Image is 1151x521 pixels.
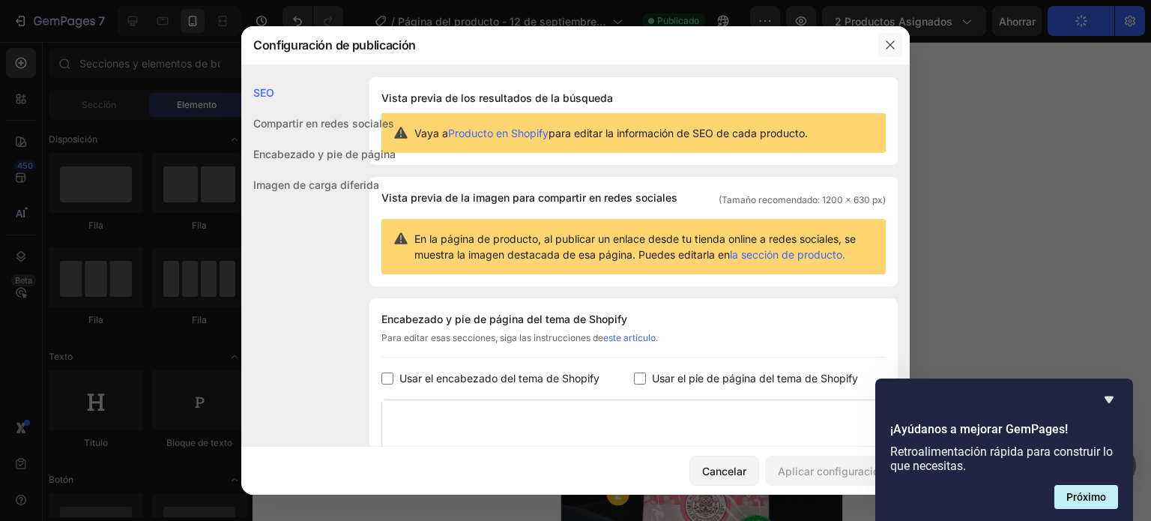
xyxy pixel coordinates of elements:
button: Cancelar [689,456,759,486]
font: ¡Ayúdanos a mejorar GemPages! [890,422,1068,436]
font: Encabezado y pie de página [253,148,396,160]
button: Aplicar configuración [765,456,898,486]
font: Usar el pie de página del tema de Shopify [652,372,858,385]
font: Vista previa de la imagen para compartir en redes sociales [381,191,677,204]
font: SEO [253,86,274,99]
font: Próximo [1066,491,1106,503]
font: para editar la información de SEO de cada producto. [549,127,808,139]
a: este artículo. [603,332,658,343]
button: Ocultar encuesta [1100,391,1118,409]
h2: ¡Ayúdanos a mejorar GemPages! [890,421,1118,439]
font: En la página de producto, al publicar un enlace desde tu tienda online a redes sociales, se muest... [414,232,856,261]
a: Producto en Shopify [448,127,549,139]
div: ¡Ayúdanos a mejorar GemPages! [890,391,1118,509]
a: la sección de producto. [730,248,845,261]
font: Aplicar configuración [778,465,885,478]
font: Cancelar [702,465,746,478]
font: Para editar esas secciones, siga las instrucciones de [381,332,603,343]
font: Usar el encabezado del tema de Shopify [399,372,599,385]
font: Compartir en redes sociales [253,117,394,130]
font: Vista previa de los resultados de la búsqueda [381,91,613,104]
font: Vaya a [414,127,448,139]
font: (Tamaño recomendado: 1200 x 630 px) [719,194,886,205]
font: Imagen de carga diferida [253,178,379,191]
font: Encabezado y pie de página del tema de Shopify [381,313,627,325]
font: Retroalimentación rápida para construir lo que necesitas. [890,445,1113,473]
button: Siguiente pregunta [1054,485,1118,509]
font: Configuración de publicación [253,37,416,52]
